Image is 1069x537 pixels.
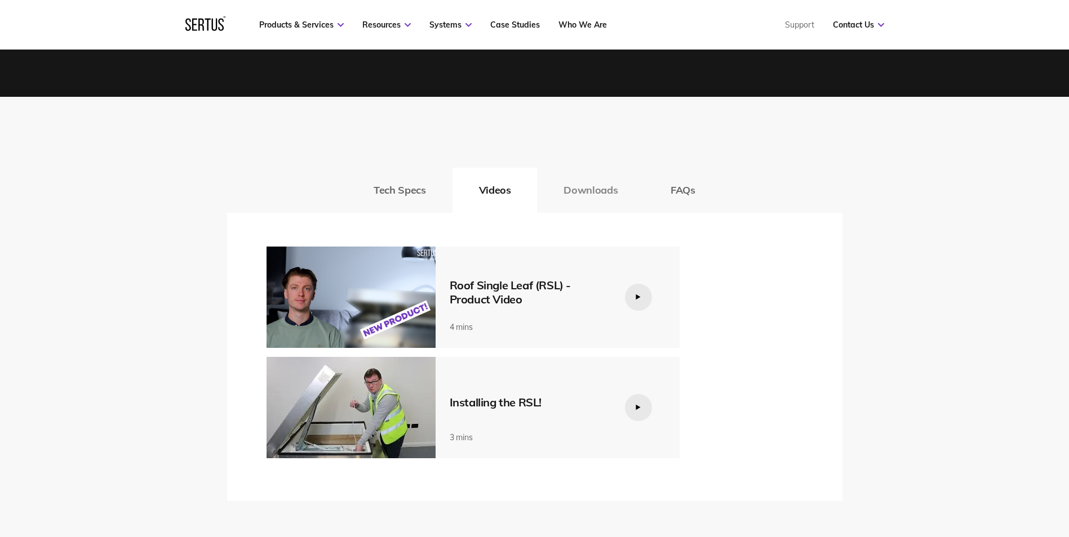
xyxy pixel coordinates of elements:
div: Installing the RSL! [450,395,607,409]
div: 4 mins [450,322,607,332]
div: 3 mins [450,432,607,442]
iframe: Chat Widget [1013,483,1069,537]
button: FAQs [644,168,722,213]
a: Who We Are [558,20,607,30]
a: Support [785,20,814,30]
button: Downloads [537,168,644,213]
a: Systems [429,20,472,30]
a: Resources [362,20,411,30]
div: Roof Single Leaf (RSL) - Product Video [450,278,607,306]
a: Products & Services [259,20,344,30]
a: Case Studies [490,20,540,30]
a: Contact Us [833,20,884,30]
button: Tech Specs [347,168,452,213]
